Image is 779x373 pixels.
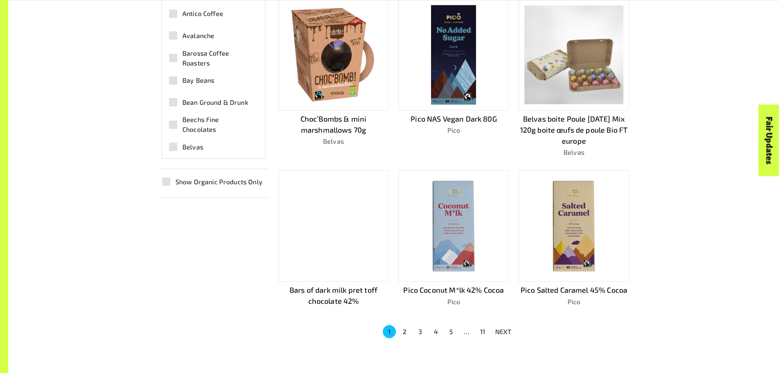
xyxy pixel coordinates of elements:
p: Pico [398,297,509,307]
p: Bars of dark milk pret toff chocolate 42% [278,285,389,307]
p: Pico NAS Vegan Dark 80G [398,113,509,124]
nav: pagination navigation [382,324,516,339]
span: Bean Ground & Drunk [182,97,248,107]
p: Pico Salted Caramel 45% Cocoa [519,285,629,296]
span: Avalanche [182,31,214,41]
p: NEXT [495,327,512,337]
a: Pico Coconut M*lk 42% CocoaPico [398,170,509,308]
button: Go to page 5 [445,325,458,338]
p: Pico Coconut M*lk 42% Cocoa [398,285,509,296]
p: Pico [519,297,629,307]
p: Belvas [519,147,629,157]
span: Antico Coffee [182,9,223,18]
button: page 1 [383,325,396,338]
p: Pico [398,125,509,135]
span: Show Organic Products Only [175,177,263,187]
button: Go to page 3 [414,325,427,338]
span: Beechs Fine Chocolates [182,115,254,134]
button: NEXT [490,324,516,339]
p: Choc’Bombs & mini marshmallows 70g [278,113,389,136]
span: Belvas [182,142,203,152]
button: Go to page 11 [476,325,489,338]
span: Barossa Coffee Roasters [182,48,254,68]
p: Belvas boite Poule [DATE] Mix 120g boite œufs de poule Bio FT europe [519,113,629,147]
a: Pico Salted Caramel 45% CocoaPico [519,170,629,308]
button: Go to page 2 [398,325,411,338]
div: … [460,327,474,337]
a: Bars of dark milk pret toff chocolate 42% [278,170,389,308]
span: Bay Beans [182,75,214,85]
button: Go to page 4 [429,325,442,338]
p: Belvas [278,136,389,146]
